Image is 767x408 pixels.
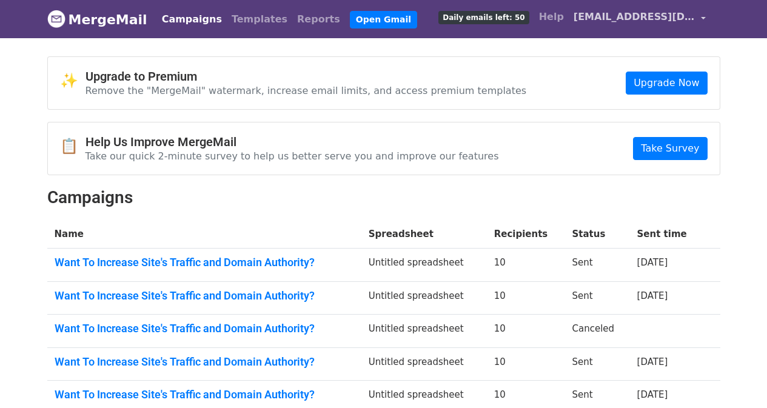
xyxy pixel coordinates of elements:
th: Spreadsheet [361,220,487,249]
td: Untitled spreadsheet [361,249,487,282]
td: Untitled spreadsheet [361,281,487,315]
h4: Upgrade to Premium [85,69,527,84]
a: [EMAIL_ADDRESS][DOMAIN_NAME] [569,5,711,33]
td: 10 [487,315,565,348]
span: Daily emails left: 50 [438,11,529,24]
th: Recipients [487,220,565,249]
a: Upgrade Now [626,72,707,95]
a: Help [534,5,569,29]
a: [DATE] [637,389,668,400]
a: Campaigns [157,7,227,32]
iframe: Chat Widget [706,350,767,408]
a: [DATE] [637,356,668,367]
th: Status [565,220,630,249]
a: Want To Increase Site's Traffic and Domain Authority? [55,355,354,369]
h4: Help Us Improve MergeMail [85,135,499,149]
span: ✨ [60,72,85,90]
p: Take our quick 2-minute survey to help us better serve you and improve our features [85,150,499,162]
span: 📋 [60,138,85,155]
a: Templates [227,7,292,32]
a: Want To Increase Site's Traffic and Domain Authority? [55,289,354,303]
td: Sent [565,347,630,381]
td: Untitled spreadsheet [361,347,487,381]
th: Sent time [630,220,703,249]
td: Untitled spreadsheet [361,315,487,348]
a: Take Survey [633,137,707,160]
a: [DATE] [637,290,668,301]
a: Want To Increase Site's Traffic and Domain Authority? [55,388,354,401]
td: Sent [565,249,630,282]
th: Name [47,220,361,249]
h2: Campaigns [47,187,720,208]
a: Reports [292,7,345,32]
td: 10 [487,347,565,381]
a: [DATE] [637,257,668,268]
td: 10 [487,281,565,315]
td: Sent [565,281,630,315]
a: Want To Increase Site's Traffic and Domain Authority? [55,322,354,335]
td: Canceled [565,315,630,348]
a: Open Gmail [350,11,417,28]
a: Want To Increase Site's Traffic and Domain Authority? [55,256,354,269]
span: [EMAIL_ADDRESS][DOMAIN_NAME] [574,10,695,24]
p: Remove the "MergeMail" watermark, increase email limits, and access premium templates [85,84,527,97]
td: 10 [487,249,565,282]
img: MergeMail logo [47,10,65,28]
a: MergeMail [47,7,147,32]
a: Daily emails left: 50 [434,5,534,29]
